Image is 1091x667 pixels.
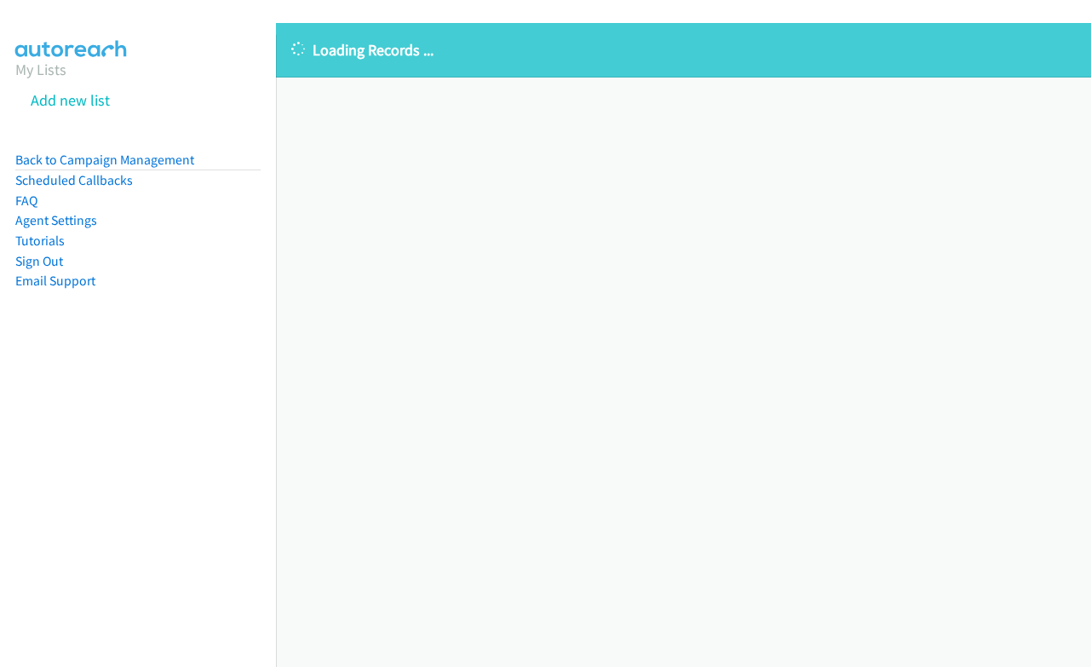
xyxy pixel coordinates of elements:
[31,90,110,110] a: Add new list
[15,60,66,79] a: My Lists
[15,253,63,269] a: Sign Out
[15,233,65,249] a: Tutorials
[15,152,194,168] a: Back to Campaign Management
[15,273,95,289] a: Email Support
[15,212,97,228] a: Agent Settings
[15,172,133,188] a: Scheduled Callbacks
[15,193,37,209] a: FAQ
[291,38,1076,61] p: Loading Records ...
